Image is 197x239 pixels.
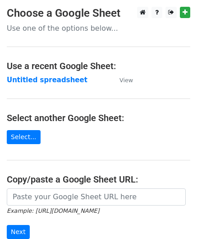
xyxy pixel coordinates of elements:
a: View [110,76,133,84]
h4: Select another Google Sheet: [7,112,190,123]
p: Use one of the options below... [7,23,190,33]
small: View [119,77,133,84]
input: Paste your Google Sheet URL here [7,188,186,206]
small: Example: [URL][DOMAIN_NAME] [7,207,99,214]
h4: Use a recent Google Sheet: [7,61,190,71]
h3: Choose a Google Sheet [7,7,190,20]
input: Next [7,225,30,239]
h4: Copy/paste a Google Sheet URL: [7,174,190,185]
a: Untitled spreadsheet [7,76,87,84]
a: Select... [7,130,41,144]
